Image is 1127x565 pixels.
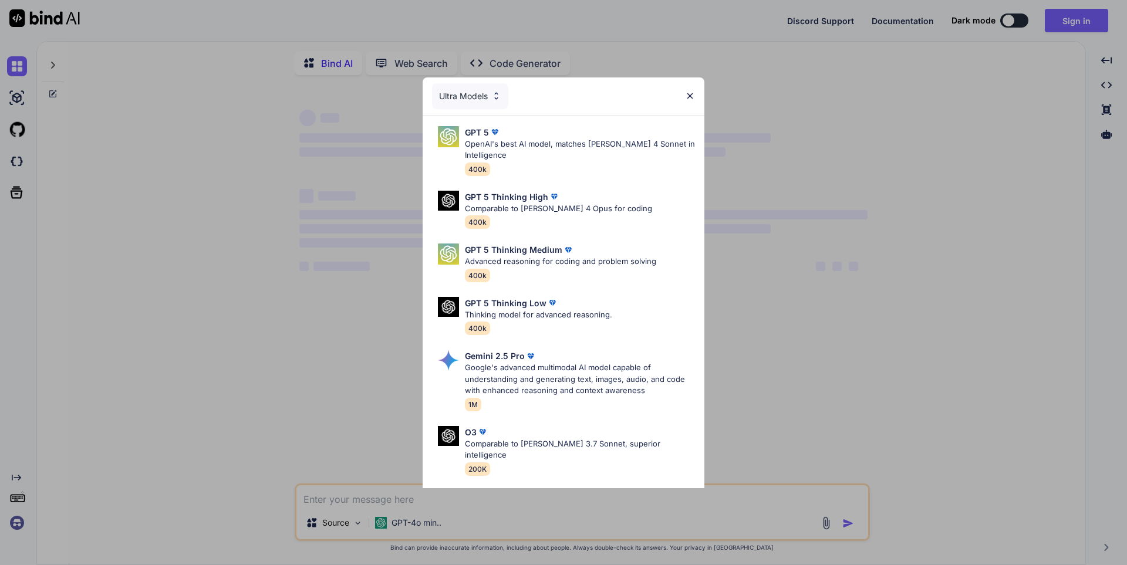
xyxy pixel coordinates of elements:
[465,350,525,362] p: Gemini 2.5 Pro
[465,256,656,268] p: Advanced reasoning for coding and problem solving
[465,163,490,176] span: 400k
[438,126,459,147] img: Pick Models
[477,426,488,438] img: premium
[489,126,501,138] img: premium
[546,297,558,309] img: premium
[562,244,574,256] img: premium
[438,426,459,446] img: Pick Models
[465,126,489,138] p: GPT 5
[685,91,695,101] img: close
[525,350,536,362] img: premium
[465,398,481,411] span: 1M
[438,243,459,265] img: Pick Models
[465,322,490,335] span: 400k
[465,243,562,256] p: GPT 5 Thinking Medium
[465,462,490,476] span: 200K
[465,426,477,438] p: O3
[548,191,560,202] img: premium
[465,362,695,397] p: Google's advanced multimodal AI model capable of understanding and generating text, images, audio...
[438,297,459,317] img: Pick Models
[465,438,695,461] p: Comparable to [PERSON_NAME] 3.7 Sonnet, superior intelligence
[465,138,695,161] p: OpenAI's best AI model, matches [PERSON_NAME] 4 Sonnet in Intelligence
[465,191,548,203] p: GPT 5 Thinking High
[465,269,490,282] span: 400k
[491,91,501,101] img: Pick Models
[438,350,459,371] img: Pick Models
[438,191,459,211] img: Pick Models
[432,83,508,109] div: Ultra Models
[465,309,612,321] p: Thinking model for advanced reasoning.
[465,203,652,215] p: Comparable to [PERSON_NAME] 4 Opus for coding
[465,215,490,229] span: 400k
[465,297,546,309] p: GPT 5 Thinking Low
